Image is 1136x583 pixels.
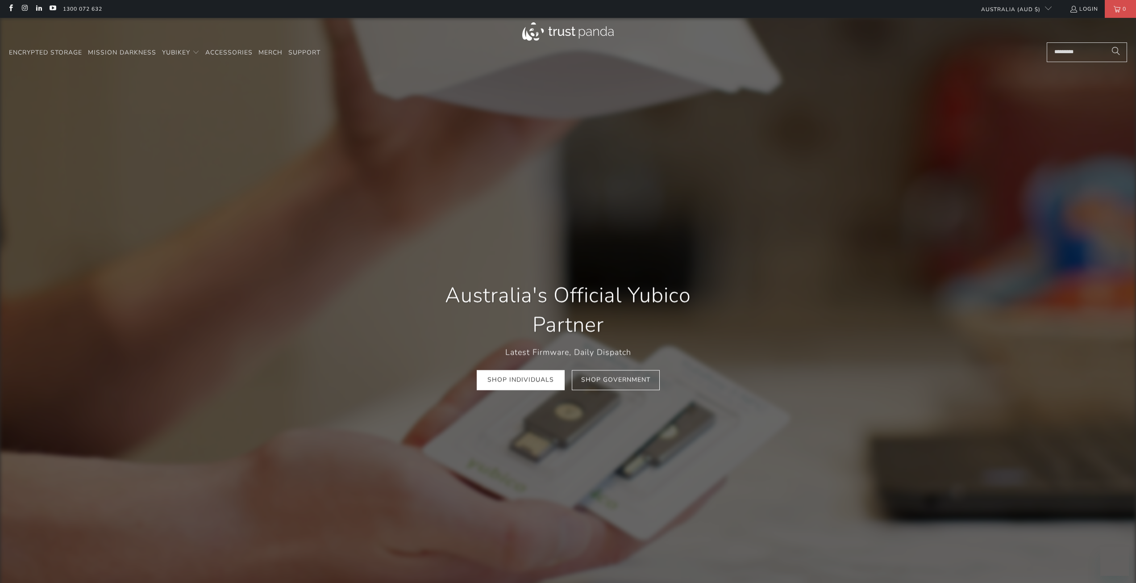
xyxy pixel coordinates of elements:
summary: YubiKey [162,42,200,63]
a: Shop Individuals [477,370,565,390]
a: Merch [258,42,283,63]
img: Trust Panda Australia [522,22,614,41]
iframe: Button to launch messaging window [1100,547,1129,576]
a: Trust Panda Australia on YouTube [49,5,56,13]
a: Encrypted Storage [9,42,82,63]
span: Accessories [205,48,253,57]
a: Login [1069,4,1098,14]
h1: Australia's Official Yubico Partner [421,281,716,340]
span: Support [288,48,320,57]
input: Search... [1047,42,1127,62]
span: Mission Darkness [88,48,156,57]
a: Accessories [205,42,253,63]
a: Shop Government [572,370,660,390]
a: Trust Panda Australia on LinkedIn [35,5,42,13]
span: Encrypted Storage [9,48,82,57]
nav: Translation missing: en.navigation.header.main_nav [9,42,320,63]
span: Merch [258,48,283,57]
p: Latest Firmware, Daily Dispatch [421,346,716,359]
a: Support [288,42,320,63]
span: YubiKey [162,48,190,57]
a: Trust Panda Australia on Facebook [7,5,14,13]
a: Trust Panda Australia on Instagram [21,5,28,13]
a: 1300 072 632 [63,4,102,14]
a: Mission Darkness [88,42,156,63]
button: Search [1105,42,1127,62]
